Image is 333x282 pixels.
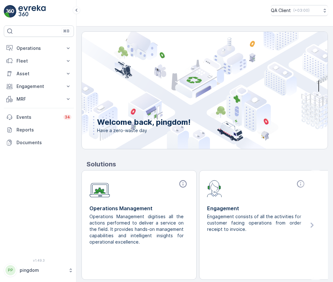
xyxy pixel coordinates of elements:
[4,42,74,55] button: Operations
[18,5,46,18] img: logo_light-DOdMpM7g.png
[207,205,306,212] p: Engagement
[293,8,310,13] p: ( +03:00 )
[53,32,328,149] img: city illustration
[4,55,74,67] button: Fleet
[271,5,328,16] button: QA Client(+03:00)
[16,139,71,146] p: Documents
[4,5,16,18] img: logo
[4,111,74,124] a: Events34
[4,264,74,277] button: PPpingdom
[63,29,69,34] p: ⌘B
[97,117,191,127] p: Welcome back, pingdom!
[87,159,328,169] p: Solutions
[16,83,61,90] p: Engagement
[4,136,74,149] a: Documents
[5,265,16,275] div: PP
[4,93,74,105] button: MRF
[271,7,291,14] p: QA Client
[4,67,74,80] button: Asset
[4,258,74,262] span: v 1.49.3
[16,114,60,120] p: Events
[16,127,71,133] p: Reports
[20,267,65,273] p: pingdom
[207,179,222,197] img: module-icon
[97,127,191,134] span: Have a zero-waste day
[89,205,189,212] p: Operations Management
[207,213,301,232] p: Engagement consists of all the activities for customer facing operations from order receipt to in...
[89,213,184,245] p: Operations Management digitises all the actions performed to deliver a service on the field. It p...
[16,45,61,51] p: Operations
[4,80,74,93] button: Engagement
[4,124,74,136] a: Reports
[16,70,61,77] p: Asset
[16,96,61,102] p: MRF
[16,58,61,64] p: Fleet
[65,115,70,120] p: 34
[89,179,110,198] img: module-icon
